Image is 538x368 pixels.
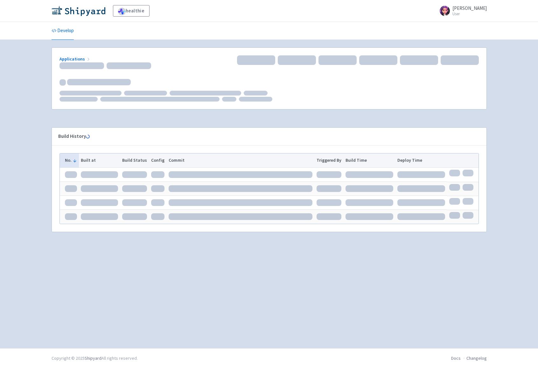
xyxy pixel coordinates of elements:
[120,153,149,167] th: Build Status
[436,6,487,16] a: [PERSON_NAME] User
[52,22,74,40] a: Develop
[65,157,77,164] button: No.
[52,355,138,362] div: Copyright © 2025 All rights reserved.
[59,56,91,62] a: Applications
[149,153,166,167] th: Config
[452,12,487,16] small: User
[85,355,101,361] a: Shipyard
[315,153,344,167] th: Triggered By
[113,5,150,17] a: healthie
[452,5,487,11] span: [PERSON_NAME]
[58,133,470,140] div: Build History
[466,355,487,361] a: Changelog
[451,355,461,361] a: Docs
[79,153,120,167] th: Built at
[395,153,447,167] th: Deploy Time
[52,6,105,16] img: Shipyard logo
[344,153,395,167] th: Build Time
[166,153,315,167] th: Commit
